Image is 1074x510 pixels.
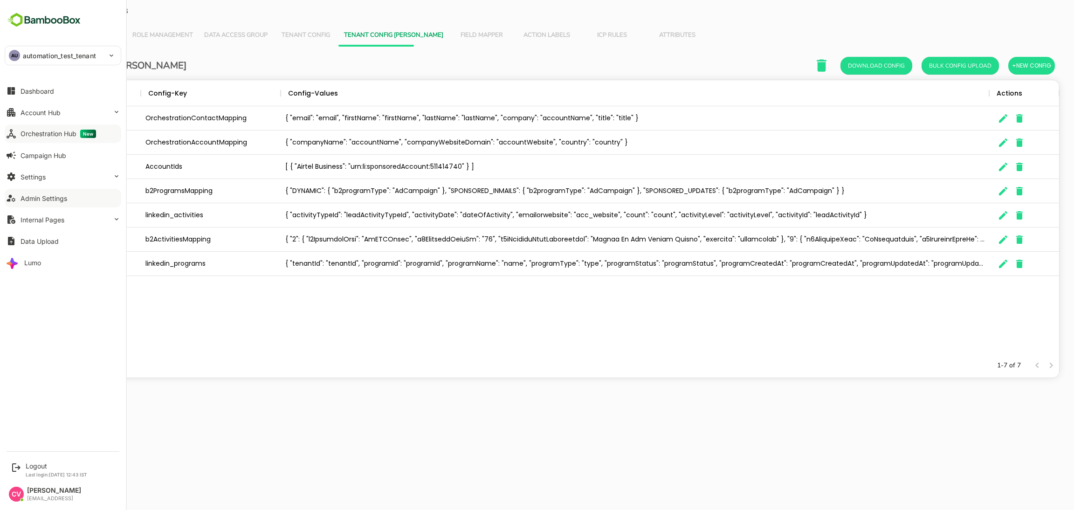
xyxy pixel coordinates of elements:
div: Logout [26,462,87,470]
div: LINKEDIN [38,203,108,227]
div: Data Upload [21,237,59,245]
div: Lumo [24,259,41,267]
div: LINKEDIN [38,179,108,203]
div: AccountIds [108,155,248,179]
div: Settings [21,173,46,181]
button: Data Upload [5,232,121,250]
span: New [80,130,96,138]
div: linkedin_activities [108,203,248,227]
span: Data Access Group [172,32,235,39]
div: Config-Key [116,80,154,106]
button: Download Config [808,57,880,75]
div: OrchestrationContactMapping [108,106,248,131]
div: [PERSON_NAME] [27,487,81,495]
span: User Management [28,32,89,39]
div: AU [9,50,20,61]
div: Tool [46,80,61,106]
div: b2ActivitiesMapping [108,227,248,252]
div: b2ProgramsMapping [108,179,248,203]
span: Role Management [100,32,160,39]
div: { "companyName": "accountName", "companyWebsiteDomain": "accountWebsite", "country": "country" } [248,131,957,155]
div: { "DYNAMIC": { "b2programType": "AdCampaign" }, "SPONSORED_INMAILS": { "b2programType": "AdCampai... [248,179,957,203]
button: Lumo [5,253,121,272]
button: +New Config [976,57,1022,75]
div: Actions [964,80,990,106]
div: Orchestration Hub [21,130,96,138]
div: Config-Values [255,80,305,106]
button: Account Hub [5,103,121,122]
h6: Tenant Config [PERSON_NAME] [19,58,154,73]
div: { "activityTypeId": "leadActivityTypeId", "activityDate": "dateOfActivity", "emailorwebsite": "ac... [248,203,957,227]
button: Dashboard [5,82,121,100]
div: The User Data [14,80,1027,378]
div: [ { "Airtel Business": "urn:li:sponsoredAccount:511414740" } ] [248,155,957,179]
button: Settings [5,167,121,186]
button: Sort [154,88,165,99]
span: +New Config [979,60,1019,72]
div: AUautomation_test_tenant [5,46,121,65]
span: Tenant Config [246,32,300,39]
p: 1-7 of 7 [964,361,988,370]
button: Admin Settings [5,189,121,207]
div: CV [9,487,24,502]
div: Campaign Hub [21,152,66,159]
span: Attributes [618,32,672,39]
span: ICP Rules [552,32,606,39]
div: LinkedIn [38,106,108,131]
div: LinkedIn [38,131,108,155]
div: Internal Pages [21,216,64,224]
span: Tenant Config [PERSON_NAME] [311,32,411,39]
div: Admin Settings [21,194,67,202]
p: Last login: [DATE] 12:43 IST [26,472,87,477]
span: Field Mapper [422,32,476,39]
button: Show filters [61,88,72,99]
div: OrchestrationAccountMapping [108,131,248,155]
button: Sort [305,88,317,99]
div: [EMAIL_ADDRESS] [27,496,81,502]
span: Action Labels [487,32,541,39]
div: Dashboard [21,87,54,95]
div: LINKEDIN [38,252,108,276]
button: Bulk Config Upload [889,57,966,75]
img: BambooboxFullLogoMark.5f36c76dfaba33ec1ec1367b70bb1252.svg [5,11,83,29]
div: 1 active filter [61,80,72,106]
div: LinkedIn [38,155,108,179]
button: Orchestration HubNew [5,124,121,143]
p: automation_test_tenant [23,51,96,61]
div: Account Hub [21,109,61,117]
div: { "email": "email", "firstName": "firstName", "lastName": "lastName", "company": "accountName", "... [248,106,957,131]
div: LINKEDIN [38,227,108,252]
div: Vertical tabs example [22,24,1019,47]
button: Sort [72,88,83,99]
button: Campaign Hub [5,146,121,165]
button: Internal Pages [5,210,121,229]
div: { "2": { "l2IpsumdolOrsi": "AmETCOnsec", "a8ElitseddOeiuSm": "76", "t5iNcididuNtutLaboreetdol": "... [248,227,957,252]
div: { "tenantId": "tenantId", "programId": "programId", "programName": "name", "programType": "type",... [248,252,957,276]
div: linkedin_programs [108,252,248,276]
